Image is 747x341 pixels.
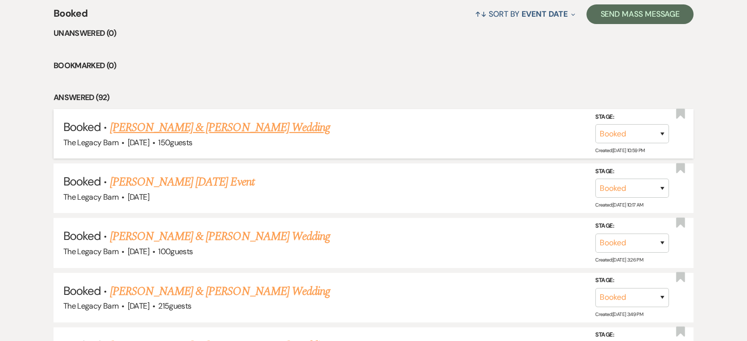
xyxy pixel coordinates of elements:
span: 150 guests [158,137,192,148]
button: Send Mass Message [586,4,693,24]
label: Stage: [595,221,669,232]
span: The Legacy Barn [63,301,118,311]
li: Unanswered (0) [54,27,693,40]
span: Booked [63,174,101,189]
button: Sort By Event Date [471,1,579,27]
span: [DATE] [128,301,149,311]
span: Booked [63,228,101,243]
span: The Legacy Barn [63,246,118,257]
span: 215 guests [158,301,191,311]
span: Created: [DATE] 3:26 PM [595,256,643,262]
span: The Legacy Barn [63,192,118,202]
a: [PERSON_NAME] & [PERSON_NAME] Wedding [110,228,330,245]
span: The Legacy Barn [63,137,118,148]
span: Event Date [522,9,567,19]
span: [DATE] [128,246,149,257]
a: [PERSON_NAME] [DATE] Event [110,173,254,191]
label: Stage: [595,112,669,123]
li: Answered (92) [54,91,693,104]
a: [PERSON_NAME] & [PERSON_NAME] Wedding [110,283,330,300]
span: Booked [63,119,101,134]
span: Created: [DATE] 10:17 AM [595,202,643,208]
span: [DATE] [128,137,149,148]
span: [DATE] [128,192,149,202]
label: Stage: [595,166,669,177]
span: 100 guests [158,246,193,257]
li: Bookmarked (0) [54,59,693,72]
a: [PERSON_NAME] & [PERSON_NAME] Wedding [110,119,330,136]
label: Stage: [595,275,669,286]
span: Booked [63,283,101,298]
span: ↑↓ [475,9,487,19]
span: Created: [DATE] 3:49 PM [595,311,643,317]
span: Booked [54,6,87,27]
span: Created: [DATE] 10:59 PM [595,147,644,154]
label: Stage: [595,330,669,341]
